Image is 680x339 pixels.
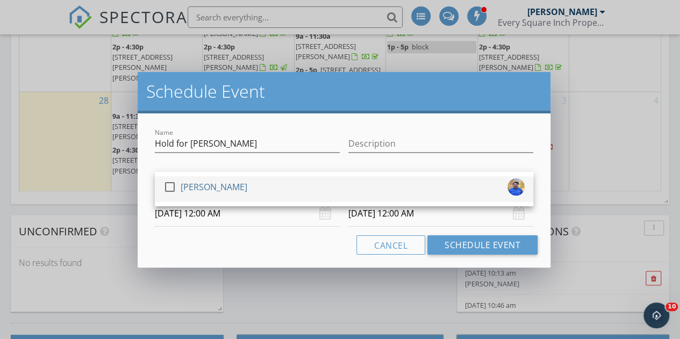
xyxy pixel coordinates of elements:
div: [PERSON_NAME] [181,178,247,196]
input: Select date [155,200,340,227]
img: 2023_esi_photo.jpg [507,178,525,196]
iframe: Intercom live chat [643,302,669,328]
input: Select date [348,200,533,227]
span: 10 [665,302,678,311]
button: Cancel [356,235,425,255]
button: Schedule Event [427,235,538,255]
h2: Schedule Event [146,81,542,102]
